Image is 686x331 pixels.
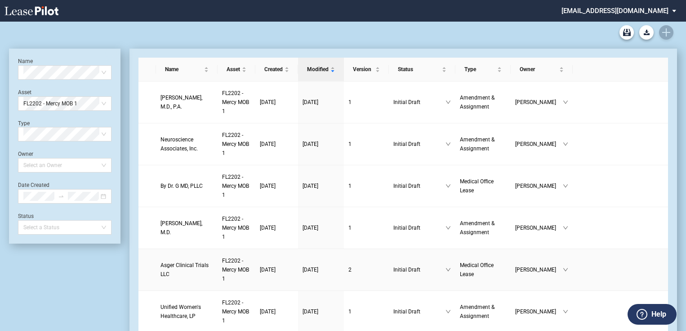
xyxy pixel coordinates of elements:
[515,140,563,149] span: [PERSON_NAME]
[303,141,318,147] span: [DATE]
[160,135,213,153] a: Neuroscience Associates, Inc.
[303,267,318,273] span: [DATE]
[222,216,249,240] span: FL2202 - Mercy MOB 1
[393,140,445,149] span: Initial Draft
[348,265,384,274] a: 2
[628,304,677,325] button: Help
[344,58,389,82] th: Version
[307,65,329,74] span: Modified
[348,141,352,147] span: 1
[460,178,494,194] span: Medical Office Lease
[18,182,49,188] label: Date Created
[160,219,213,237] a: [PERSON_NAME], M.D.
[619,25,634,40] a: Archive
[260,223,294,232] a: [DATE]
[303,140,339,149] a: [DATE]
[303,225,318,231] span: [DATE]
[303,223,339,232] a: [DATE]
[460,219,506,237] a: Amendment & Assignment
[460,303,506,321] a: Amendment & Assignment
[515,181,563,190] span: [PERSON_NAME]
[222,174,249,198] span: FL2202 - Mercy MOB 1
[515,265,563,274] span: [PERSON_NAME]
[511,58,573,82] th: Owner
[455,58,511,82] th: Type
[160,183,203,189] span: By Dr. G MD, PLLC
[58,193,64,200] span: swap-right
[460,93,506,111] a: Amendment & Assignment
[393,181,445,190] span: Initial Draft
[165,65,202,74] span: Name
[515,223,563,232] span: [PERSON_NAME]
[160,303,213,321] a: Unified Women's Healthcare, LP
[23,97,106,110] span: FL2202 - Mercy MOB 1
[160,136,198,152] span: Neuroscience Associates, Inc.
[222,256,251,283] a: FL2202 - Mercy MOB 1
[639,25,654,40] button: Download Blank Form
[303,98,339,107] a: [DATE]
[227,65,240,74] span: Asset
[303,181,339,190] a: [DATE]
[563,141,568,147] span: down
[260,225,276,231] span: [DATE]
[348,181,384,190] a: 1
[637,25,656,40] md-menu: Download Blank Form List
[160,304,201,319] span: Unified Women's Healthcare, LP
[460,220,494,236] span: Amendment & Assignment
[222,90,249,114] span: FL2202 - Mercy MOB 1
[460,304,494,319] span: Amendment & Assignment
[651,308,666,320] label: Help
[563,225,568,231] span: down
[393,307,445,316] span: Initial Draft
[515,98,563,107] span: [PERSON_NAME]
[563,183,568,189] span: down
[348,307,384,316] a: 1
[222,214,251,241] a: FL2202 - Mercy MOB 1
[260,140,294,149] a: [DATE]
[563,267,568,272] span: down
[348,98,384,107] a: 1
[156,58,218,82] th: Name
[303,265,339,274] a: [DATE]
[222,258,249,282] span: FL2202 - Mercy MOB 1
[460,262,494,277] span: Medical Office Lease
[218,58,255,82] th: Asset
[160,262,209,277] span: Asger Clinical Trials LLC
[445,225,451,231] span: down
[18,58,33,64] label: Name
[260,98,294,107] a: [DATE]
[348,267,352,273] span: 2
[445,183,451,189] span: down
[393,223,445,232] span: Initial Draft
[18,151,33,157] label: Owner
[18,213,34,219] label: Status
[563,100,568,105] span: down
[398,65,440,74] span: Status
[303,99,318,105] span: [DATE]
[520,65,557,74] span: Owner
[348,308,352,315] span: 1
[303,183,318,189] span: [DATE]
[222,132,249,156] span: FL2202 - Mercy MOB 1
[222,89,251,116] a: FL2202 - Mercy MOB 1
[255,58,298,82] th: Created
[160,220,202,236] span: Carlos E. Wiegering, M.D.
[348,225,352,231] span: 1
[348,99,352,105] span: 1
[563,309,568,314] span: down
[222,131,251,158] a: FL2202 - Mercy MOB 1
[460,261,506,279] a: Medical Office Lease
[460,136,494,152] span: Amendment & Assignment
[460,135,506,153] a: Amendment & Assignment
[353,65,374,74] span: Version
[348,183,352,189] span: 1
[222,298,251,325] a: FL2202 - Mercy MOB 1
[303,308,318,315] span: [DATE]
[260,267,276,273] span: [DATE]
[160,181,213,190] a: By Dr. G MD, PLLC
[445,309,451,314] span: down
[464,65,495,74] span: Type
[18,120,30,127] label: Type
[445,141,451,147] span: down
[393,98,445,107] span: Initial Draft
